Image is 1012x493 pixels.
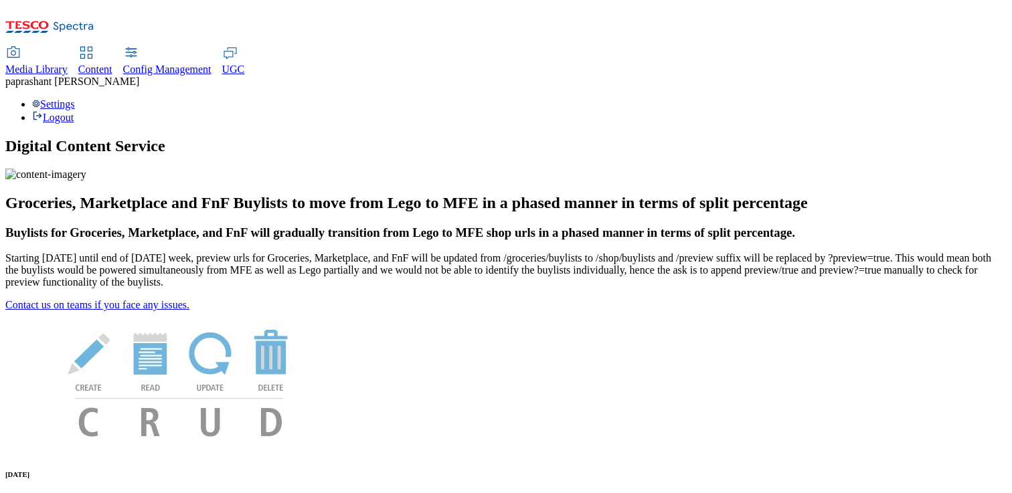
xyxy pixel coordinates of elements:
[32,112,74,123] a: Logout
[5,64,68,75] span: Media Library
[5,194,1007,212] h2: Groceries, Marketplace and FnF Buylists to move from Lego to MFE in a phased manner in terms of s...
[222,64,245,75] span: UGC
[5,470,1007,478] h6: [DATE]
[123,47,212,76] a: Config Management
[5,299,189,310] a: Contact us on teams if you face any issues.
[123,64,212,75] span: Config Management
[5,225,1007,240] h3: Buylists for Groceries, Marketplace, and FnF will gradually transition from Lego to MFE shop urls...
[5,252,1007,288] p: Starting [DATE] until end of [DATE] week, preview urls for Groceries, Marketplace, and FnF will b...
[5,137,1007,155] h1: Digital Content Service
[78,64,112,75] span: Content
[78,47,112,76] a: Content
[222,47,245,76] a: UGC
[32,98,75,110] a: Settings
[5,169,86,181] img: content-imagery
[5,47,68,76] a: Media Library
[5,311,353,451] img: News Image
[5,76,15,87] span: pa
[15,76,139,87] span: prashant [PERSON_NAME]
